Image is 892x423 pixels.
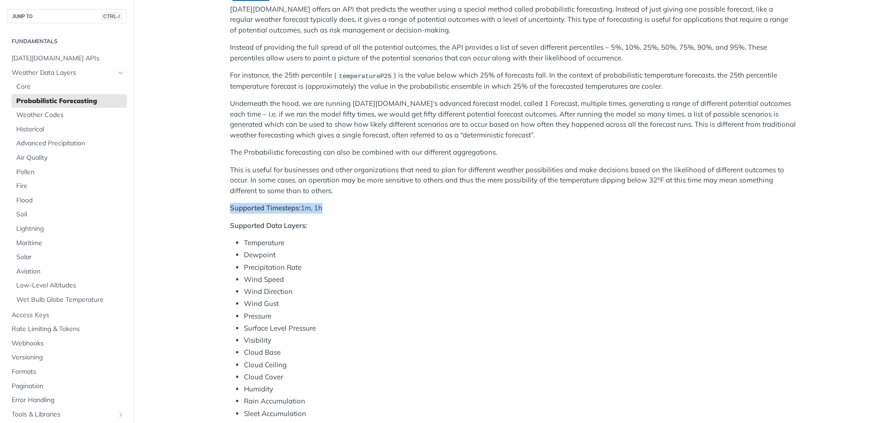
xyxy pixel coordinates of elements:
[12,94,127,108] a: Probabilistic Forecasting
[244,323,796,334] li: Surface Level Pressure
[244,286,796,297] li: Wind Direction
[7,393,127,407] a: Error Handling
[244,262,796,273] li: Precipitation Rate
[7,351,127,364] a: Versioning
[16,196,125,205] span: Flood
[230,70,796,91] p: For instance, the 25th percentile ( ) is the value below which 25% of forecasts fall. In the cont...
[12,165,127,179] a: Pollen
[16,210,125,219] span: Soil
[12,367,125,377] span: Formats
[7,52,127,65] a: [DATE][DOMAIN_NAME] APIs
[12,54,125,63] span: [DATE][DOMAIN_NAME] APIs
[16,182,125,191] span: Fire
[12,410,115,419] span: Tools & Libraries
[230,4,796,36] p: [DATE][DOMAIN_NAME] offers an API that predicts the weather using a special method called probabi...
[7,337,127,351] a: Webhooks
[7,408,127,422] a: Tools & LibrariesShow subpages for Tools & Libraries
[230,165,796,196] p: This is useful for businesses and other organizations that need to plan for different weather pos...
[12,293,127,307] a: Wet Bulb Globe Temperature
[244,250,796,260] li: Dewpoint
[230,203,301,212] strong: Supported Timesteps:
[16,168,125,177] span: Pollen
[12,68,115,78] span: Weather Data Layers
[16,267,125,276] span: Aviation
[12,396,125,405] span: Error Handling
[12,236,127,250] a: Maritime
[7,308,127,322] a: Access Keys
[230,203,796,214] p: 1m, 1h
[7,322,127,336] a: Rate Limiting & Tokens
[244,335,796,346] li: Visibility
[244,372,796,383] li: Cloud Cover
[16,253,125,262] span: Solar
[12,353,125,362] span: Versioning
[244,311,796,322] li: Pressure
[12,80,127,94] a: Core
[12,339,125,348] span: Webhooks
[12,208,127,221] a: Soil
[7,365,127,379] a: Formats
[230,221,307,230] strong: Supported Data Layers:
[12,250,127,264] a: Solar
[12,382,125,391] span: Pagination
[7,37,127,46] h2: Fundamentals
[230,42,796,63] p: Instead of providing the full spread of all the potential outcomes, the API provides a list of se...
[117,411,125,418] button: Show subpages for Tools & Libraries
[16,111,125,120] span: Weather Codes
[230,98,796,140] p: Underneath the hood, we are running [DATE][DOMAIN_NAME]’s advanced forecast model, called 1 Forec...
[16,295,125,305] span: Wet Bulb Globe Temperature
[12,151,127,165] a: Air Quality
[12,108,127,122] a: Weather Codes
[101,13,122,20] span: CTRL-/
[244,360,796,371] li: Cloud Ceiling
[244,238,796,248] li: Temperature
[244,347,796,358] li: Cloud Base
[16,224,125,234] span: Lightning
[12,265,127,279] a: Aviation
[244,384,796,395] li: Humidity
[244,274,796,285] li: Wind Speed
[12,194,127,208] a: Flood
[12,311,125,320] span: Access Keys
[12,279,127,293] a: Low-Level Altitudes
[244,396,796,407] li: Rain Accumulation
[339,72,391,79] span: temperatureP25
[244,299,796,309] li: Wind Gust
[12,222,127,236] a: Lightning
[117,69,125,77] button: Hide subpages for Weather Data Layers
[7,379,127,393] a: Pagination
[12,137,127,150] a: Advanced Precipitation
[230,147,796,158] p: The Probabilistic forecasting can also be combined with our different aggregations.
[7,9,127,23] button: JUMP TOCTRL-/
[244,409,796,419] li: Sleet Accumulation
[16,239,125,248] span: Maritime
[16,139,125,148] span: Advanced Precipitation
[12,123,127,137] a: Historical
[7,66,127,80] a: Weather Data LayersHide subpages for Weather Data Layers
[16,153,125,163] span: Air Quality
[12,179,127,193] a: Fire
[16,82,125,91] span: Core
[12,325,125,334] span: Rate Limiting & Tokens
[16,125,125,134] span: Historical
[16,97,125,106] span: Probabilistic Forecasting
[16,281,125,290] span: Low-Level Altitudes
